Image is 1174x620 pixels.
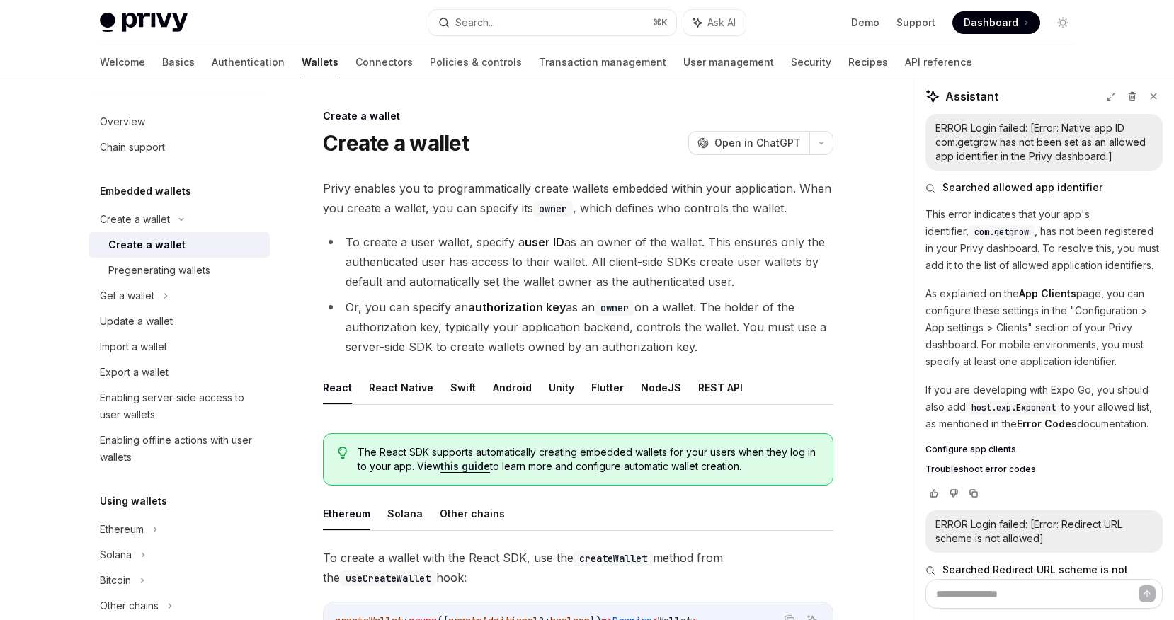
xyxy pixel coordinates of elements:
a: Update a wallet [89,309,270,334]
div: Other chains [100,597,159,614]
h1: Create a wallet [323,130,469,156]
li: To create a user wallet, specify a as an owner of the wallet. This ensures only the authenticated... [323,232,833,292]
span: host.exp.Exponent [971,402,1056,413]
a: Basics [162,45,195,79]
strong: Error Codes [1017,418,1077,430]
button: Toggle dark mode [1052,11,1074,34]
code: createWallet [574,551,653,566]
code: useCreateWallet [340,570,436,586]
button: Other chains [440,497,505,530]
img: light logo [100,13,188,33]
button: Flutter [591,371,624,404]
span: Open in ChatGPT [714,136,801,150]
span: Ask AI [707,16,736,30]
div: Enabling server-side access to user wallets [100,389,261,423]
strong: authorization key [468,300,566,314]
button: Searched allowed app identifier [925,180,1163,195]
span: ⌘ K [653,17,668,28]
a: API reference [905,45,972,79]
a: Support [896,16,935,30]
span: Dashboard [964,16,1018,30]
button: Solana [387,497,423,530]
div: Overview [100,113,145,130]
button: Swift [450,371,476,404]
a: Connectors [355,45,413,79]
a: Create a wallet [89,232,270,258]
a: User management [683,45,774,79]
span: The React SDK supports automatically creating embedded wallets for your users when they log in to... [358,445,819,473]
span: com.getgrow [974,226,1029,238]
div: Import a wallet [100,338,167,355]
a: Recipes [848,45,888,79]
button: NodeJS [641,371,681,404]
li: Or, you can specify an as an on a wallet. The holder of the authorization key, typically your app... [323,297,833,357]
p: This error indicates that your app's identifier, , has not been registered in your Privy dashboar... [925,206,1163,274]
div: Update a wallet [100,313,173,330]
div: Create a wallet [100,211,170,228]
div: Create a wallet [323,109,833,123]
a: Welcome [100,45,145,79]
button: REST API [698,371,743,404]
a: Enabling offline actions with user wallets [89,427,270,470]
div: Solana [100,546,132,563]
div: Get a wallet [100,287,154,304]
a: Overview [89,109,270,134]
button: Unity [549,371,574,404]
code: owner [595,300,634,316]
div: Ethereum [100,521,144,538]
button: Ask AI [683,10,746,35]
span: To create a wallet with the React SDK, use the method from the hook: [323,548,833,587]
a: Authentication [212,45,285,79]
p: As explained on the page, you can configure these settings in the "Configuration > App settings >... [925,285,1163,370]
span: Searched allowed app identifier [942,180,1102,195]
span: Privy enables you to programmatically create wallets embedded within your application. When you c... [323,178,833,218]
code: owner [533,201,573,217]
div: Create a wallet [108,236,186,253]
button: Android [493,371,532,404]
h5: Embedded wallets [100,183,191,200]
strong: App Clients [1019,287,1076,299]
button: React Native [369,371,433,404]
a: Chain support [89,134,270,160]
div: Export a wallet [100,364,169,381]
a: Transaction management [539,45,666,79]
button: Searched Redirect URL scheme is not allowed [925,563,1163,591]
a: Troubleshoot error codes [925,464,1163,475]
p: If you are developing with Expo Go, you should also add to your allowed list, as mentioned in the... [925,381,1163,432]
strong: user ID [525,235,564,249]
div: Bitcoin [100,572,131,589]
a: Import a wallet [89,334,270,360]
a: Export a wallet [89,360,270,385]
h5: Using wallets [100,493,167,510]
div: Chain support [100,139,165,156]
a: Pregenerating wallets [89,258,270,283]
div: Search... [455,14,495,31]
div: ERROR Login failed: [Error: Native app ID com.getgrow has not been set as an allowed app identifi... [935,121,1153,163]
button: Open in ChatGPT [688,131,809,155]
a: Enabling server-side access to user wallets [89,385,270,427]
a: Wallets [302,45,338,79]
span: Troubleshoot error codes [925,464,1036,475]
div: ERROR Login failed: [Error: Redirect URL scheme is not allowed] [935,517,1153,546]
a: Policies & controls [430,45,522,79]
svg: Tip [338,447,348,459]
span: Assistant [945,88,998,105]
div: Pregenerating wallets [108,262,210,279]
div: Enabling offline actions with user wallets [100,432,261,466]
button: Search...⌘K [428,10,676,35]
a: Demo [851,16,879,30]
a: this guide [440,460,490,473]
a: Dashboard [952,11,1040,34]
span: Configure app clients [925,444,1016,455]
button: Send message [1139,585,1156,602]
a: Configure app clients [925,444,1163,455]
a: Security [791,45,831,79]
button: Ethereum [323,497,370,530]
span: Searched Redirect URL scheme is not allowed [942,563,1163,591]
button: React [323,371,352,404]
